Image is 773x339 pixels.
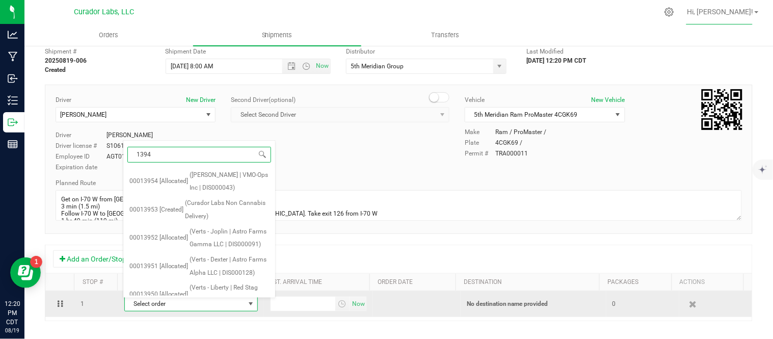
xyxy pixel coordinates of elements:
a: Stop # [83,278,103,285]
label: Make [465,127,495,137]
span: (Verts - Dexter | Astro Farms Alpha LLC | DIS000128) [190,253,269,279]
span: select [350,297,366,311]
span: [Allocated] [159,231,189,245]
iframe: Resource center unread badge [30,256,42,268]
strong: 20250819-006 [45,57,87,64]
span: (optional) [269,96,296,103]
span: [Allocated] [159,288,189,301]
a: Est. arrival time [270,278,322,285]
span: 00013952 [129,231,158,245]
span: Hi, [PERSON_NAME]! [687,8,754,16]
label: Driver [56,95,71,105]
label: Driver [56,131,106,140]
inline-svg: Inventory [8,95,18,106]
a: Order date [378,278,413,285]
span: (Verts - Joplin | Astro Farms Gamma LLC | DIS000091) [190,225,269,251]
span: 00013954 [129,175,158,188]
div: S106107013 [106,141,142,150]
div: TRA000011 [495,149,528,158]
p: 12:20 PM CDT [5,299,20,327]
label: Driver license # [56,141,106,150]
label: Distributor [346,47,375,56]
label: Employee ID [56,152,106,161]
span: 5th Meridian Ram ProMaster 4CGK69 [465,108,611,122]
inline-svg: Analytics [8,30,18,40]
span: Select order [125,297,245,311]
span: select [202,108,215,122]
div: Manage settings [663,7,676,17]
span: 00013953 [129,203,158,217]
span: select [245,297,257,311]
span: Shipments [248,31,306,40]
span: ([PERSON_NAME] | VMO-Ops Inc | DIS000043) [190,169,269,195]
p: 08/19 [5,327,20,334]
span: Shipment # [45,47,150,56]
th: Actions [672,274,743,291]
span: Curador Labs, LLC [74,8,134,16]
button: Add an Order/Stop [53,250,133,268]
span: Orders [85,31,132,40]
div: 4CGK69 / [495,138,522,147]
a: Packages [608,278,639,285]
span: Transfers [418,31,473,40]
span: Set Current date [314,59,331,73]
strong: [DATE] 12:20 PM CDT [527,57,587,64]
span: [Allocated] [159,175,189,188]
label: Shipment Date [166,47,206,56]
span: Open the time view [298,62,315,70]
p: No destination name provided [467,299,600,309]
input: Select [346,59,489,73]
a: Shipments [193,24,362,46]
span: [Created] [159,203,184,217]
div: AGT018423 [106,152,140,161]
span: [Allocated] [159,260,189,273]
span: 0 [612,299,616,309]
span: [PERSON_NAME] [60,111,106,118]
span: select [611,108,624,122]
span: (Curador Labs Non Cannabis Delivery) [185,197,269,223]
label: Permit # [465,149,495,158]
button: New Vehicle [592,95,625,105]
span: Open the date view [283,62,300,70]
label: Second Driver [231,95,296,105]
input: Select Order [127,147,271,163]
inline-svg: Manufacturing [8,51,18,62]
span: select [335,297,350,311]
label: Plate [465,138,495,147]
span: 1 [81,299,84,309]
strong: Created [45,66,66,73]
label: Expiration date [56,163,106,172]
span: Set Current date [350,297,367,311]
inline-svg: Reports [8,139,18,149]
span: select [493,59,506,73]
button: New Driver [186,95,216,105]
qrcode: 20250819-006 [702,89,742,130]
div: [PERSON_NAME] [106,131,153,140]
a: Orders [24,24,193,46]
a: Destination [464,278,502,285]
span: (Verts - Liberty | Red Stag Retail LLC | DIS000017) [190,281,269,307]
span: 00013951 [129,260,158,273]
inline-svg: Inbound [8,73,18,84]
a: Transfers [361,24,530,46]
span: Planned Route [56,179,96,187]
inline-svg: Outbound [8,117,18,127]
label: Vehicle [465,95,485,105]
span: 00013950 [129,288,158,301]
div: Ram / ProMaster / [495,127,546,137]
label: Last Modified [527,47,564,56]
iframe: Resource center [10,257,41,288]
img: Scan me! [702,89,742,130]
